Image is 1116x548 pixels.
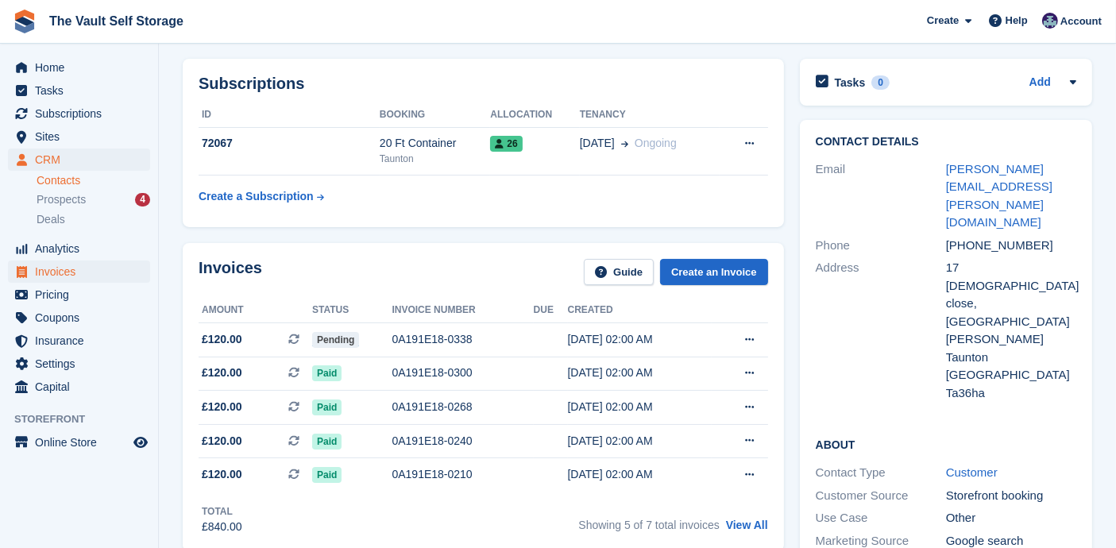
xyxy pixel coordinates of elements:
[202,399,242,415] span: £120.00
[312,399,342,415] span: Paid
[202,331,242,348] span: £120.00
[946,509,1076,527] div: Other
[312,332,359,348] span: Pending
[312,467,342,483] span: Paid
[946,366,1076,384] div: [GEOGRAPHIC_DATA]
[8,56,150,79] a: menu
[8,353,150,375] a: menu
[35,307,130,329] span: Coupons
[37,211,150,228] a: Deals
[534,298,568,323] th: Due
[8,79,150,102] a: menu
[199,102,380,128] th: ID
[8,284,150,306] a: menu
[37,212,65,227] span: Deals
[1042,13,1058,29] img: Hannah
[946,162,1052,230] a: [PERSON_NAME][EMAIL_ADDRESS][PERSON_NAME][DOMAIN_NAME]
[380,152,490,166] div: Taunton
[568,331,712,348] div: [DATE] 02:00 AM
[816,160,946,232] div: Email
[8,431,150,453] a: menu
[312,365,342,381] span: Paid
[37,192,86,207] span: Prospects
[13,10,37,33] img: stora-icon-8386f47178a22dfd0bd8f6a31ec36ba5ce8667c1dd55bd0f319d3a0aa187defe.svg
[8,307,150,329] a: menu
[568,433,712,450] div: [DATE] 02:00 AM
[568,298,712,323] th: Created
[946,487,1076,505] div: Storefront booking
[199,298,312,323] th: Amount
[37,191,150,208] a: Prospects 4
[35,149,130,171] span: CRM
[392,399,534,415] div: 0A191E18-0268
[8,102,150,125] a: menu
[131,433,150,452] a: Preview store
[35,260,130,283] span: Invoices
[871,75,890,90] div: 0
[392,433,534,450] div: 0A191E18-0240
[568,399,712,415] div: [DATE] 02:00 AM
[1060,14,1102,29] span: Account
[946,349,1076,367] div: Taunton
[14,411,158,427] span: Storefront
[202,466,242,483] span: £120.00
[202,519,242,535] div: £840.00
[927,13,959,29] span: Create
[8,125,150,148] a: menu
[35,330,130,352] span: Insurance
[946,465,998,479] a: Customer
[35,125,130,148] span: Sites
[43,8,190,34] a: The Vault Self Storage
[946,237,1076,255] div: [PHONE_NUMBER]
[202,504,242,519] div: Total
[312,434,342,450] span: Paid
[202,365,242,381] span: £120.00
[392,365,534,381] div: 0A191E18-0300
[635,137,677,149] span: Ongoing
[816,509,946,527] div: Use Case
[35,237,130,260] span: Analytics
[35,56,130,79] span: Home
[946,384,1076,403] div: Ta36ha
[816,487,946,505] div: Customer Source
[584,259,654,285] a: Guide
[35,102,130,125] span: Subscriptions
[380,102,490,128] th: Booking
[8,330,150,352] a: menu
[202,433,242,450] span: £120.00
[35,353,130,375] span: Settings
[199,135,380,152] div: 72067
[580,135,615,152] span: [DATE]
[392,331,534,348] div: 0A191E18-0338
[490,102,579,128] th: Allocation
[578,519,719,531] span: Showing 5 of 7 total invoices
[35,431,130,453] span: Online Store
[312,298,392,323] th: Status
[199,259,262,285] h2: Invoices
[816,259,946,402] div: Address
[199,182,324,211] a: Create a Subscription
[1029,74,1051,92] a: Add
[135,193,150,206] div: 4
[816,436,1076,452] h2: About
[392,298,534,323] th: Invoice number
[199,75,768,93] h2: Subscriptions
[8,376,150,398] a: menu
[35,284,130,306] span: Pricing
[835,75,866,90] h2: Tasks
[568,365,712,381] div: [DATE] 02:00 AM
[816,136,1076,149] h2: Contact Details
[660,259,768,285] a: Create an Invoice
[380,135,490,152] div: 20 Ft Container
[726,519,768,531] a: View All
[37,173,150,188] a: Contacts
[199,188,314,205] div: Create a Subscription
[392,466,534,483] div: 0A191E18-0210
[1006,13,1028,29] span: Help
[490,136,522,152] span: 26
[946,259,1076,349] div: 17 [DEMOGRAPHIC_DATA] close, [GEOGRAPHIC_DATA][PERSON_NAME]
[35,79,130,102] span: Tasks
[8,260,150,283] a: menu
[580,102,720,128] th: Tenancy
[816,237,946,255] div: Phone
